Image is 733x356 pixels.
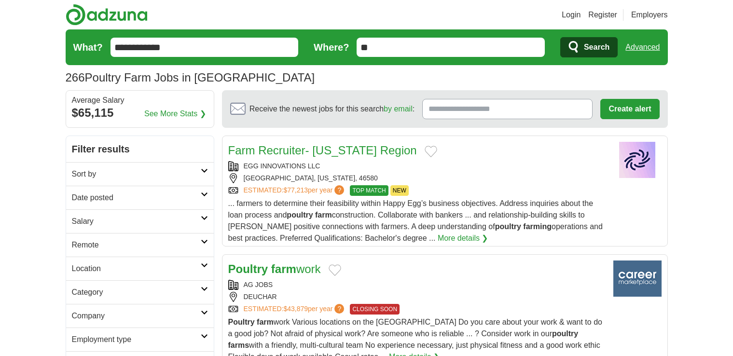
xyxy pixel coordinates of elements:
a: by email [384,105,413,113]
h2: Company [72,310,201,322]
h2: Remote [72,239,201,251]
a: Register [588,9,617,21]
button: Search [560,37,618,57]
div: $65,115 [72,104,208,122]
a: ESTIMATED:$43,879per year? [244,304,346,315]
span: ... farmers to determine their feasibility within Happy Egg’s business objectives. Address inquir... [228,199,603,242]
strong: Poultry [228,318,255,326]
span: 266 [66,69,85,86]
span: $77,213 [283,186,308,194]
h2: Category [72,287,201,298]
button: Create alert [600,99,659,119]
a: ESTIMATED:$77,213per year? [244,185,346,196]
span: Receive the newest jobs for this search : [249,103,415,115]
strong: farming [523,222,552,231]
button: Add to favorite jobs [425,146,437,157]
h2: Employment type [72,334,201,345]
strong: poultry [552,329,578,338]
h2: Filter results [66,136,214,162]
strong: Poultry [228,262,268,275]
span: CLOSING SOON [350,304,400,315]
span: ? [334,185,344,195]
h2: Date posted [72,192,201,204]
span: Search [584,38,609,57]
a: Remote [66,233,214,257]
strong: farms [228,341,249,349]
span: $43,879 [283,305,308,313]
a: Salary [66,209,214,233]
div: Average Salary [72,96,208,104]
a: Sort by [66,162,214,186]
label: What? [73,40,103,55]
strong: poultry [495,222,521,231]
a: See More Stats ❯ [144,108,206,120]
a: Location [66,257,214,280]
a: Employment type [66,328,214,351]
a: Employers [631,9,668,21]
span: TOP MATCH [350,185,388,196]
div: EGG INNOVATIONS LLC [228,161,606,171]
strong: farm [257,318,274,326]
a: Category [66,280,214,304]
img: Company logo [613,142,662,178]
button: Add to favorite jobs [329,264,341,276]
h2: Sort by [72,168,201,180]
div: [GEOGRAPHIC_DATA], [US_STATE], 46580 [228,173,606,183]
strong: poultry [287,211,313,219]
img: Adzuna logo [66,4,148,26]
strong: farm [315,211,332,219]
a: AG JOBS [244,281,273,288]
a: Company [66,304,214,328]
a: Login [562,9,581,21]
a: More details ❯ [438,233,488,244]
h2: Salary [72,216,201,227]
img: CMP.jobs logo [613,260,662,297]
strong: farm [271,262,296,275]
label: Where? [314,40,349,55]
a: Advanced [625,38,660,57]
span: ? [334,304,344,314]
h2: Location [72,263,201,274]
span: NEW [390,185,409,196]
a: Date posted [66,186,214,209]
div: DEUCHAR [228,292,606,302]
h1: Poultry Farm Jobs in [GEOGRAPHIC_DATA] [66,71,315,84]
a: Poultry farmwork [228,262,321,275]
a: Farm Recruiter- [US_STATE] Region [228,144,417,157]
